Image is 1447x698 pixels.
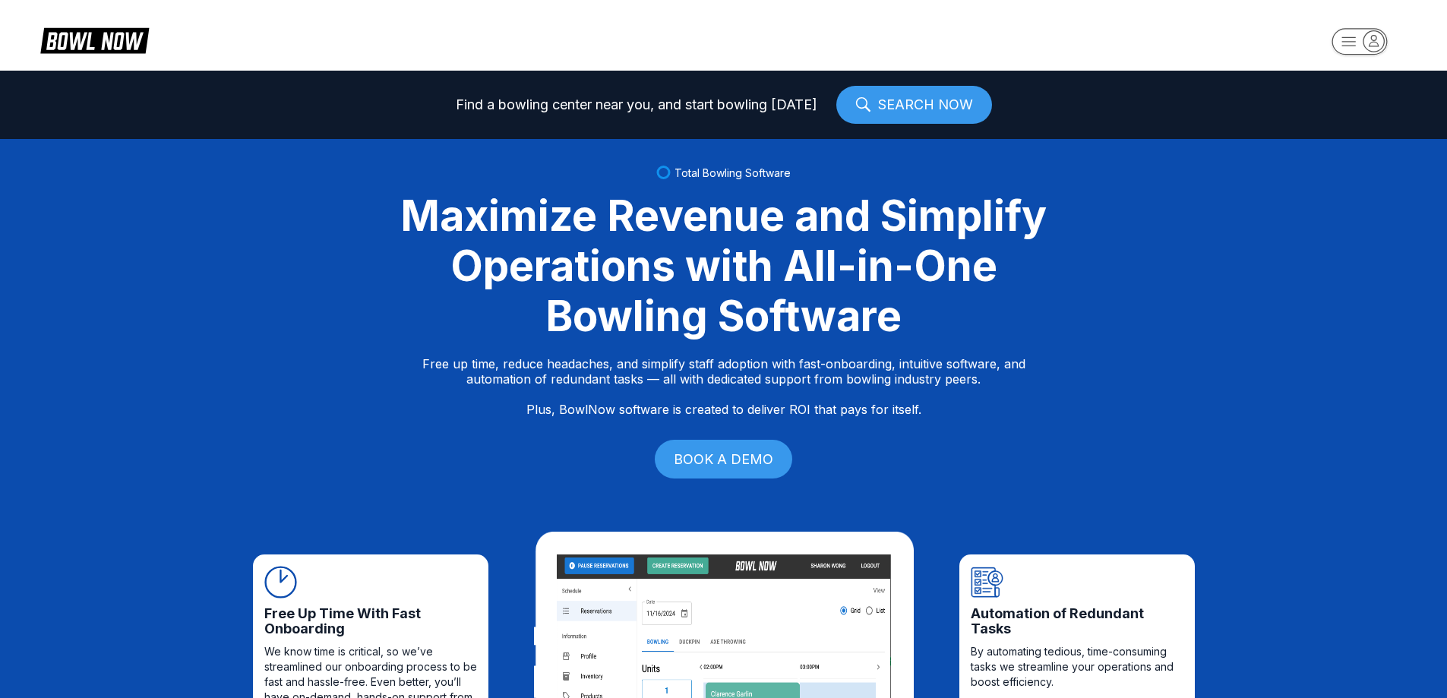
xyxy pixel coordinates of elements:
[836,86,992,124] a: SEARCH NOW
[971,644,1183,690] span: By automating tedious, time-consuming tasks we streamline your operations and boost efficiency.
[971,606,1183,636] span: Automation of Redundant Tasks
[382,191,1066,341] div: Maximize Revenue and Simplify Operations with All-in-One Bowling Software
[655,440,792,478] a: BOOK A DEMO
[422,356,1025,417] p: Free up time, reduce headaches, and simplify staff adoption with fast-onboarding, intuitive softw...
[264,606,477,636] span: Free Up Time With Fast Onboarding
[456,97,817,112] span: Find a bowling center near you, and start bowling [DATE]
[675,166,791,179] span: Total Bowling Software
